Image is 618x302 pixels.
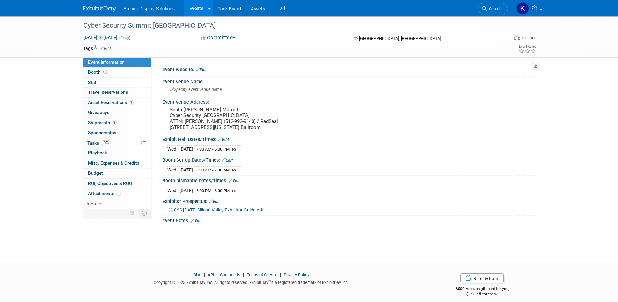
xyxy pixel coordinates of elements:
a: Attachments3 [83,189,151,199]
div: Exhibitor Prospectus: [162,196,535,205]
span: Travel Reservations [88,90,128,95]
span: Empire Display Solutions [124,6,175,11]
a: Asset Reservations9 [83,98,151,108]
a: Privacy Policy [284,272,309,277]
span: Staff [88,80,98,85]
a: Staff [83,78,151,88]
span: Shipments [88,120,117,125]
span: | [278,272,283,277]
a: Tasks100% [83,138,151,148]
div: $500 Amazon gift card for you, [429,282,535,297]
span: Specify event venue name [170,87,222,92]
td: Wed. [167,146,179,152]
span: | [241,272,246,277]
td: [DATE] [179,146,193,152]
span: Giveaways [88,110,109,115]
td: [DATE] [179,187,193,194]
span: CSS [DATE] Silicon Valley Exhibitor Guide.pdf [174,207,264,212]
a: Edit [229,179,240,183]
div: $150 off for them. [429,292,535,297]
img: ExhibitDay [83,6,116,12]
span: 3 [112,120,117,125]
a: Blog [193,272,201,277]
a: Sponsorships [83,128,151,138]
div: Booth Set-up Dates/Times: [162,155,535,164]
button: Committed [199,34,238,41]
span: Tasks [87,140,111,146]
sup: ® [268,279,271,283]
a: Edit [209,199,220,204]
span: Booth not reserved yet [102,70,108,74]
span: 7:30 AM - 6:00 PM [196,147,230,151]
a: Edit [222,158,233,163]
a: API [208,272,214,277]
td: Personalize Event Tab Strip [126,209,138,217]
span: 3 [116,191,121,196]
div: Event Format [469,34,537,44]
img: Format-Inperson.png [514,35,520,40]
a: CSS [DATE] Silicon Valley Exhibitor Guide.pdf [169,207,264,212]
span: PST [232,168,238,172]
a: Travel Reservations [83,88,151,97]
span: PST [232,189,238,193]
div: Event Notes: [162,216,535,224]
a: Edit [196,68,207,72]
span: | [202,272,207,277]
span: 100% [101,140,111,145]
a: Budget [83,169,151,178]
a: Edit [218,137,229,142]
div: Event Rating [518,45,536,48]
img: Katelyn Hurlock [516,2,529,15]
span: [DATE] [DATE] [83,34,118,40]
span: Event Information [88,59,125,65]
span: | [215,272,219,277]
span: Budget [88,171,103,176]
td: Wed. [167,187,179,194]
div: Exhibit Hall Dates/Times: [162,134,535,143]
div: Event Website: [162,65,535,73]
div: In-Person [521,35,536,40]
span: PST [232,147,238,151]
div: Cyber Security Summit [GEOGRAPHIC_DATA] [81,20,498,31]
span: to [97,35,103,40]
a: Refer & Earn [460,273,504,283]
a: Edit [191,219,202,223]
a: Search [478,3,508,14]
div: Event Venue Address: [162,97,535,105]
pre: Santa [PERSON_NAME] Marriott Cyber Security [GEOGRAPHIC_DATA] ATTN: [PERSON_NAME] (512-992-9140) ... [170,107,310,130]
a: Playbook [83,148,151,158]
span: 9 [129,100,134,105]
span: Booth [88,70,108,75]
div: Booth Dismantle Dates/Times: [162,176,535,184]
td: [DATE] [179,166,193,173]
span: 6:00 PM - 6:30 PM [196,188,230,193]
span: more [87,201,97,206]
a: Terms of Service [247,272,277,277]
span: (1 day) [119,36,130,40]
a: ROI, Objectives & ROO [83,179,151,189]
a: Event Information [83,57,151,67]
span: Playbook [88,150,107,155]
a: more [83,199,151,209]
td: Tags [83,45,111,51]
td: Wed. [167,166,179,173]
a: Booth [83,68,151,77]
span: Attachments [88,191,121,196]
a: Misc. Expenses & Credits [83,158,151,168]
span: 6:30 AM - 7:30 AM [196,168,230,172]
a: Contact Us [220,272,240,277]
span: Asset Reservations [88,100,134,105]
div: Copyright © 2025 ExhibitDay, Inc. All rights reserved. ExhibitDay is a registered trademark of Ex... [83,278,420,286]
a: Edit [100,46,111,51]
div: Event Venue Name: [162,77,535,85]
span: Misc. Expenses & Credits [88,160,139,166]
span: [GEOGRAPHIC_DATA], [GEOGRAPHIC_DATA] [359,36,441,41]
span: Search [487,6,502,11]
span: Sponsorships [88,130,116,135]
td: Toggle Event Tabs [138,209,151,217]
span: ROI, Objectives & ROO [88,181,132,186]
a: Giveaways [83,108,151,118]
a: Shipments3 [83,118,151,128]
